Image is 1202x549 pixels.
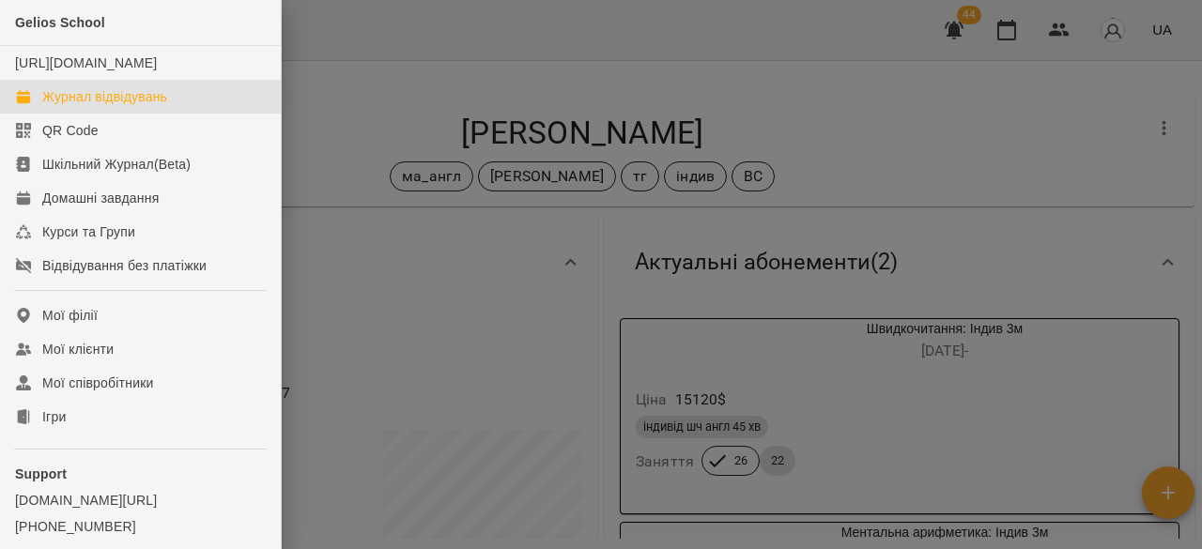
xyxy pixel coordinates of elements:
[15,517,266,536] a: [PHONE_NUMBER]
[15,491,266,510] a: [DOMAIN_NAME][URL]
[42,222,135,241] div: Курси та Групи
[15,465,266,483] p: Support
[42,306,98,325] div: Мої філії
[15,15,105,30] span: Gelios School
[42,340,114,358] div: Мої клієнти
[42,155,191,174] div: Шкільний Журнал(Beta)
[42,374,154,392] div: Мої співробітники
[42,189,159,207] div: Домашні завдання
[42,256,207,275] div: Відвідування без платіжки
[42,87,167,106] div: Журнал відвідувань
[15,55,157,70] a: [URL][DOMAIN_NAME]
[42,121,99,140] div: QR Code
[42,407,66,426] div: Ігри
